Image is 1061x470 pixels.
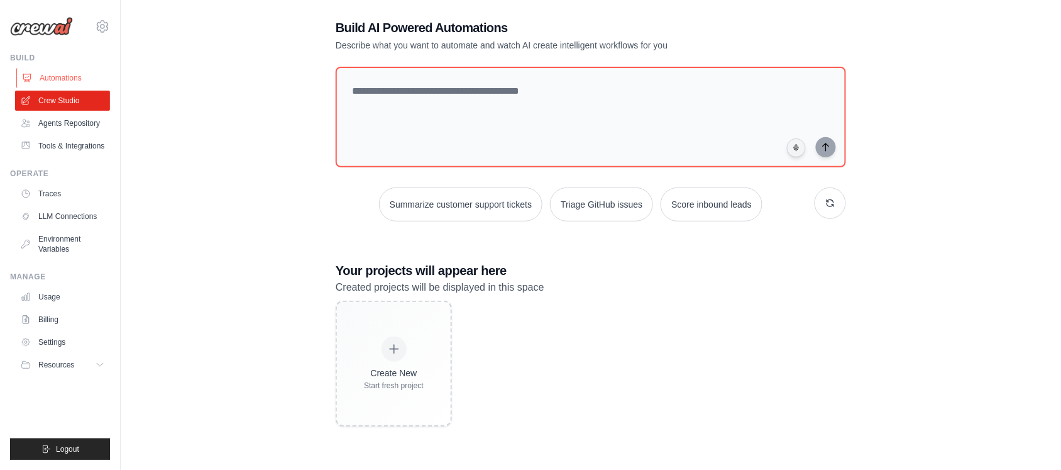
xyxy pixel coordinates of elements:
div: Operate [10,169,110,179]
span: Logout [56,444,79,454]
button: Click to speak your automation idea [787,138,806,157]
a: Environment Variables [15,229,110,259]
a: Automations [16,68,111,88]
div: Manage [10,272,110,282]
a: Billing [15,310,110,330]
p: Created projects will be displayed in this space [336,279,846,296]
button: Resources [15,355,110,375]
span: Resources [38,360,74,370]
h1: Build AI Powered Automations [336,19,758,36]
a: Agents Repository [15,113,110,133]
a: Traces [15,184,110,204]
button: Triage GitHub issues [550,187,653,221]
button: Summarize customer support tickets [379,187,542,221]
a: Crew Studio [15,91,110,111]
h3: Your projects will appear here [336,262,846,279]
button: Logout [10,439,110,460]
a: Tools & Integrations [15,136,110,156]
div: Build [10,53,110,63]
p: Describe what you want to automate and watch AI create intelligent workflows for you [336,39,758,52]
a: Usage [15,287,110,307]
div: Start fresh project [364,381,424,391]
button: Get new suggestions [815,187,846,219]
img: Logo [10,17,73,36]
a: LLM Connections [15,206,110,227]
div: Create New [364,367,424,379]
button: Score inbound leads [661,187,762,221]
a: Settings [15,332,110,352]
